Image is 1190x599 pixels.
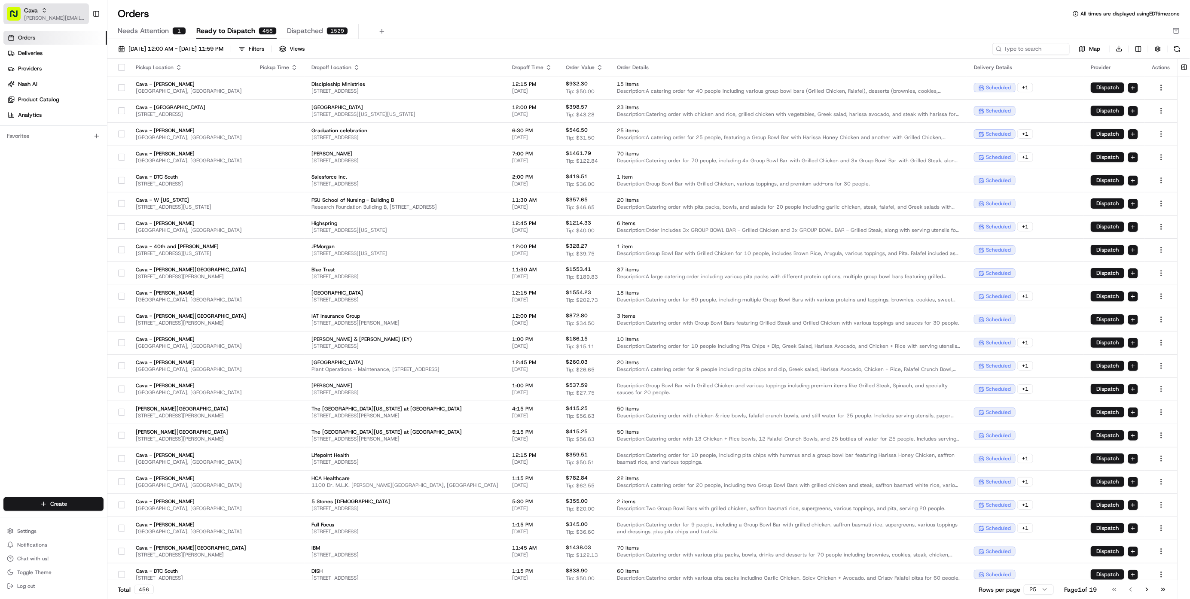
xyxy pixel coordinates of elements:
[311,104,498,111] span: [GEOGRAPHIC_DATA]
[114,43,227,55] button: [DATE] 12:00 AM - [DATE] 11:59 PM
[9,9,26,26] img: Nash
[50,500,67,508] span: Create
[136,289,246,296] span: Cava - [PERSON_NAME]
[1017,83,1033,92] div: + 1
[986,362,1011,369] span: scheduled
[61,213,104,220] a: Powered byPylon
[17,569,52,576] span: Toggle Theme
[3,525,104,537] button: Settings
[1091,64,1138,71] div: Provider
[512,459,552,465] span: [DATE]
[73,193,79,200] div: 💻
[27,157,70,164] span: [PERSON_NAME]
[311,180,498,187] span: [STREET_ADDRESS]
[617,197,960,204] span: 20 items
[1089,45,1100,53] span: Map
[9,149,22,162] img: Gabrielle LeFevre
[3,129,104,143] div: Favorites
[18,65,42,73] span: Providers
[1017,384,1033,394] div: + 1
[18,80,37,88] span: Nash AI
[311,157,498,164] span: [STREET_ADDRESS]
[9,193,15,200] div: 📗
[617,266,960,273] span: 37 items
[311,359,498,366] span: [GEOGRAPHIC_DATA]
[3,580,104,592] button: Log out
[1017,361,1033,371] div: + 1
[512,220,552,227] span: 12:45 PM
[1091,106,1124,116] button: Dispatch
[249,45,264,53] div: Filters
[24,15,85,21] span: [PERSON_NAME][EMAIL_ADDRESS][DOMAIN_NAME]
[512,452,552,459] span: 12:15 PM
[1091,546,1124,556] button: Dispatch
[512,366,552,373] span: [DATE]
[69,189,141,204] a: 💻API Documentation
[566,219,591,226] span: $1214.33
[566,428,588,435] span: $415.25
[9,35,156,49] p: Welcome 👋
[512,127,552,134] span: 6:30 PM
[566,389,595,396] span: Tip: $27.75
[24,6,38,15] button: Cava
[18,49,43,57] span: Deliveries
[311,412,498,419] span: [STREET_ADDRESS][PERSON_NAME]
[136,319,246,326] span: [STREET_ADDRESS][PERSON_NAME]
[311,405,498,412] span: The [GEOGRAPHIC_DATA][US_STATE] at [GEOGRAPHIC_DATA]
[617,220,960,227] span: 6 items
[617,336,960,343] span: 10 items
[93,134,96,140] span: •
[311,319,498,326] span: [STREET_ADDRESS][PERSON_NAME]
[311,435,498,442] span: [STREET_ADDRESS][PERSON_NAME]
[566,405,588,412] span: $415.25
[18,34,35,42] span: Orders
[3,108,107,122] a: Analytics
[617,250,960,257] span: Description: Group Bowl Bar with Grilled Chicken for 10 people, includes Brown Rice, Arugula, var...
[566,227,595,234] span: Tip: $40.00
[1017,129,1033,139] div: + 1
[136,313,246,319] span: Cava - [PERSON_NAME][GEOGRAPHIC_DATA]
[512,319,552,326] span: [DATE]
[566,243,588,249] span: $328.27
[17,583,35,590] span: Log out
[1091,523,1124,533] button: Dispatch
[566,451,588,458] span: $359.51
[118,7,149,21] h1: Orders
[617,429,960,435] span: 50 items
[136,296,246,303] span: [GEOGRAPHIC_DATA], [GEOGRAPHIC_DATA]
[512,180,552,187] span: [DATE]
[512,405,552,412] span: 4:15 PM
[17,541,47,548] span: Notifications
[3,553,104,565] button: Chat with us!
[311,204,498,210] span: Research Foundation Building B, [STREET_ADDRESS]
[566,312,588,319] span: $872.80
[311,382,498,389] span: [PERSON_NAME]
[136,64,246,71] div: Pickup Location
[136,412,246,419] span: [STREET_ADDRESS][PERSON_NAME]
[1091,245,1124,255] button: Dispatch
[136,435,246,442] span: [STREET_ADDRESS][PERSON_NAME]
[76,157,94,164] span: [DATE]
[136,104,246,111] span: Cava - [GEOGRAPHIC_DATA]
[1091,500,1124,510] button: Dispatch
[17,134,24,141] img: 1736555255976-a54dd68f-1ca7-489b-9aae-adbdc363a1c4
[617,366,960,373] span: Description: A catering order for 9 people including pita chips and dip, Greek salad, Harissa Avo...
[3,31,107,45] a: Orders
[311,88,498,94] span: [STREET_ADDRESS]
[1091,453,1124,464] button: Dispatch
[311,173,498,180] span: Salesforce Inc.
[136,429,246,435] span: [PERSON_NAME][GEOGRAPHIC_DATA]
[1091,198,1124,209] button: Dispatch
[986,339,1011,346] span: scheduled
[3,46,107,60] a: Deliveries
[1091,477,1124,487] button: Dispatch
[136,150,246,157] span: Cava - [PERSON_NAME]
[98,134,116,140] span: [DATE]
[617,180,960,187] span: Description: Group Bowl Bar with Grilled Chicken, various toppings, and premium add-ons for 30 pe...
[17,192,66,201] span: Knowledge Base
[566,111,595,118] span: Tip: $43.28
[39,82,141,91] div: Start new chat
[1091,152,1124,162] button: Dispatch
[17,528,37,535] span: Settings
[986,223,1011,230] span: scheduled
